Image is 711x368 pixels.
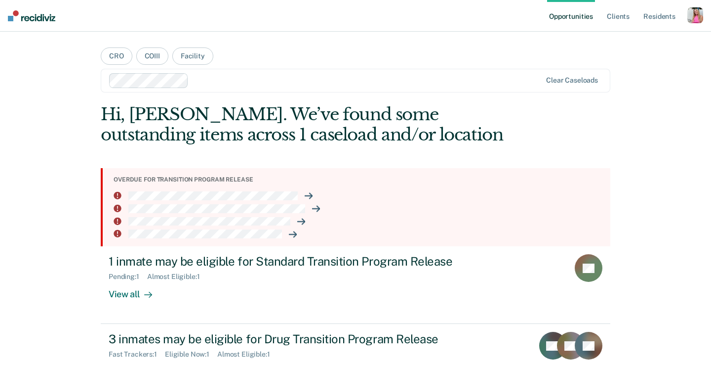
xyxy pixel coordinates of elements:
div: Overdue for transition program release [114,176,602,183]
div: Pending : 1 [109,273,147,281]
button: Facility [172,47,213,65]
img: Recidiviz [8,10,55,21]
div: Hi, [PERSON_NAME]. We’ve found some outstanding items across 1 caseload and/or location [101,104,509,145]
div: Eligible Now : 1 [165,350,217,359]
div: 3 inmates may be eligible for Drug Transition Program Release [109,332,455,346]
div: Clear caseloads [546,76,598,85]
div: View all [109,281,164,300]
a: 1 inmate may be eligible for Standard Transition Program ReleasePending:1Almost Eligible:1View all [101,246,610,324]
div: Almost Eligible : 1 [147,273,208,281]
button: COIII [136,47,168,65]
button: CRO [101,47,132,65]
div: 1 inmate may be eligible for Standard Transition Program Release [109,254,455,269]
div: Almost Eligible : 1 [217,350,278,359]
div: Fast Trackers : 1 [109,350,165,359]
